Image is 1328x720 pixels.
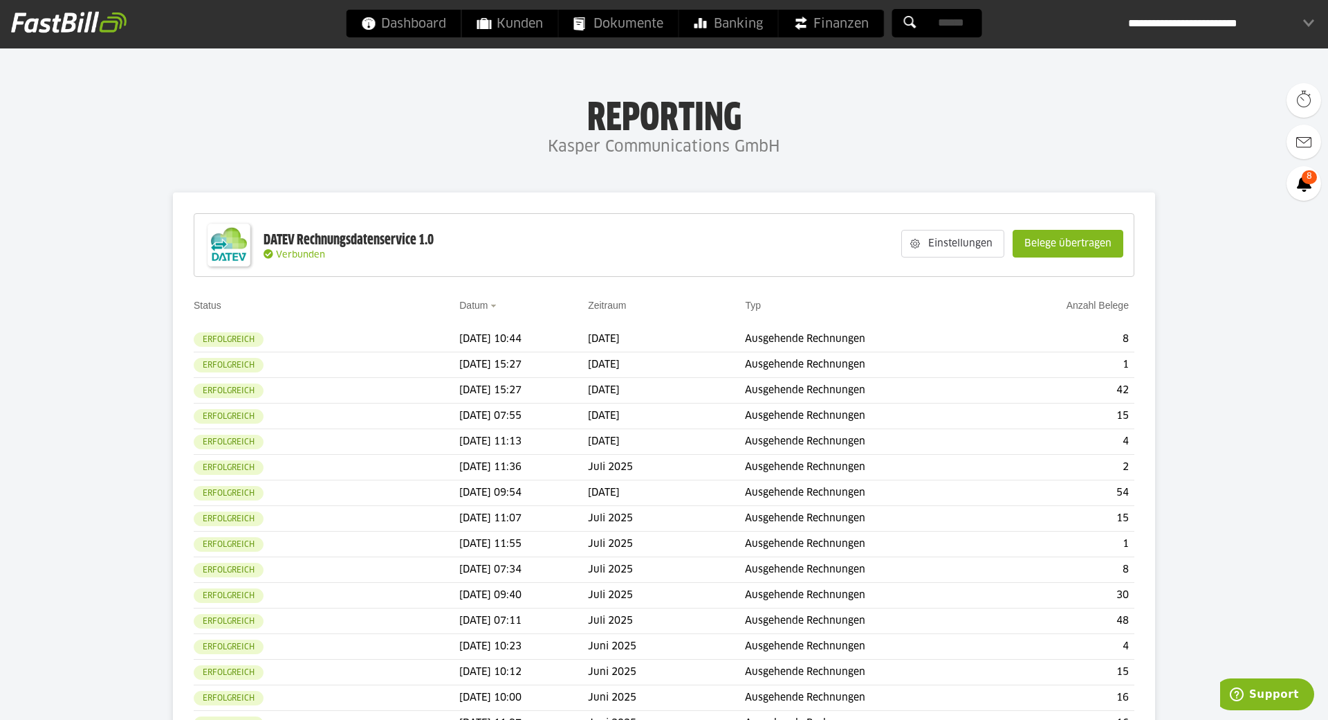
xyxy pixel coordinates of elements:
[994,455,1134,480] td: 2
[679,10,778,37] a: Banking
[994,404,1134,429] td: 15
[994,429,1134,455] td: 4
[588,609,745,634] td: Juli 2025
[459,506,588,532] td: [DATE] 11:07
[994,609,1134,634] td: 48
[745,352,993,378] td: Ausgehende Rechnungen
[276,251,325,260] span: Verbunden
[994,327,1134,352] td: 8
[194,614,264,629] sl-badge: Erfolgreich
[194,665,264,680] sl-badge: Erfolgreich
[194,300,221,311] a: Status
[745,327,993,352] td: Ausgehende Rechnungen
[459,300,488,311] a: Datum
[994,352,1134,378] td: 1
[588,660,745,685] td: Juni 2025
[459,557,588,583] td: [DATE] 07:34
[477,10,543,37] span: Kunden
[794,10,869,37] span: Finanzen
[459,404,588,429] td: [DATE] 07:55
[745,378,993,404] td: Ausgehende Rechnungen
[201,217,257,273] img: DATEV-Datenservice Logo
[574,10,663,37] span: Dokumente
[459,429,588,455] td: [DATE] 11:13
[745,685,993,711] td: Ausgehende Rechnungen
[194,588,264,603] sl-badge: Erfolgreich
[588,327,745,352] td: [DATE]
[194,537,264,552] sl-badge: Erfolgreich
[994,685,1134,711] td: 16
[264,231,434,249] div: DATEV Rechnungsdatenservice 1.0
[194,460,264,475] sl-badge: Erfolgreich
[745,506,993,532] td: Ausgehende Rechnungen
[694,10,763,37] span: Banking
[11,11,127,33] img: fastbill_logo_white.png
[459,352,588,378] td: [DATE] 15:27
[1302,170,1317,184] span: 8
[588,429,745,455] td: [DATE]
[779,10,884,37] a: Finanzen
[745,455,993,480] td: Ausgehende Rechnungen
[347,10,461,37] a: Dashboard
[588,300,626,311] a: Zeitraum
[459,480,588,506] td: [DATE] 09:54
[588,506,745,532] td: Juli 2025
[588,480,745,506] td: [DATE]
[194,640,264,654] sl-badge: Erfolgreich
[459,455,588,480] td: [DATE] 11:36
[362,10,446,37] span: Dashboard
[745,429,993,455] td: Ausgehende Rechnungen
[459,327,588,352] td: [DATE] 10:44
[994,583,1134,609] td: 30
[588,634,745,660] td: Juni 2025
[994,532,1134,557] td: 1
[194,332,264,347] sl-badge: Erfolgreich
[745,583,993,609] td: Ausgehende Rechnungen
[588,557,745,583] td: Juli 2025
[1286,166,1321,201] a: 8
[194,384,264,398] sl-badge: Erfolgreich
[994,634,1134,660] td: 4
[490,305,499,307] img: sort_desc.gif
[462,10,558,37] a: Kunden
[459,609,588,634] td: [DATE] 07:11
[194,691,264,705] sl-badge: Erfolgreich
[901,230,1004,258] sl-button: Einstellungen
[745,404,993,429] td: Ausgehende Rechnungen
[194,512,264,526] sl-badge: Erfolgreich
[459,634,588,660] td: [DATE] 10:23
[459,660,588,685] td: [DATE] 10:12
[194,358,264,372] sl-badge: Erfolgreich
[588,685,745,711] td: Juni 2025
[459,685,588,711] td: [DATE] 10:00
[588,455,745,480] td: Juli 2025
[194,435,264,449] sl-badge: Erfolgreich
[194,563,264,577] sl-badge: Erfolgreich
[1067,300,1129,311] a: Anzahl Belege
[194,409,264,424] sl-badge: Erfolgreich
[745,660,993,685] td: Ausgehende Rechnungen
[745,480,993,506] td: Ausgehende Rechnungen
[588,378,745,404] td: [DATE]
[745,532,993,557] td: Ausgehende Rechnungen
[559,10,679,37] a: Dokumente
[745,634,993,660] td: Ausgehende Rechnungen
[994,506,1134,532] td: 15
[994,480,1134,506] td: 54
[745,609,993,634] td: Ausgehende Rechnungen
[194,486,264,501] sl-badge: Erfolgreich
[994,660,1134,685] td: 15
[588,352,745,378] td: [DATE]
[745,300,761,311] a: Typ
[1013,230,1123,258] sl-button: Belege übertragen
[745,557,993,583] td: Ausgehende Rechnungen
[994,378,1134,404] td: 42
[588,583,745,609] td: Juli 2025
[459,532,588,557] td: [DATE] 11:55
[459,378,588,404] td: [DATE] 15:27
[1220,678,1314,713] iframe: Öffnet ein Widget, in dem Sie weitere Informationen finden
[994,557,1134,583] td: 8
[588,532,745,557] td: Juli 2025
[588,404,745,429] td: [DATE]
